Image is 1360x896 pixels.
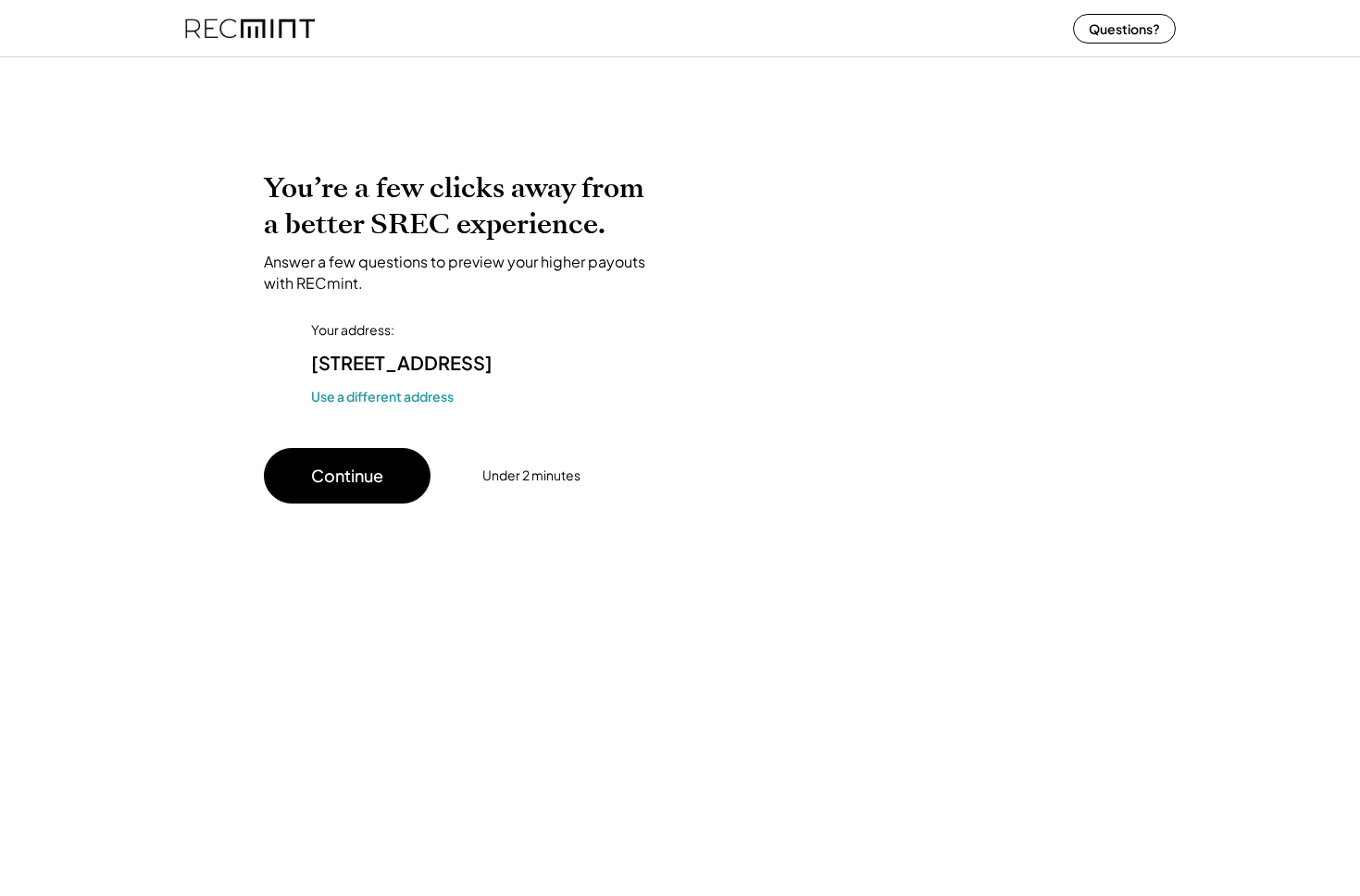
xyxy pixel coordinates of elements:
[264,252,662,293] div: Answer a few questions to preview your higher payouts with RECmint.
[264,448,430,504] button: Continue
[311,321,394,340] div: Your address:
[482,467,580,485] div: Under 2 minutes
[311,386,454,406] button: Use a different address
[185,4,315,53] img: recmint-logotype%403x%20%281%29.jpeg
[311,349,493,377] div: [STREET_ADDRESS]
[264,170,662,243] h2: You’re a few clicks away from a better SREC experience.
[1073,14,1176,44] button: Questions?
